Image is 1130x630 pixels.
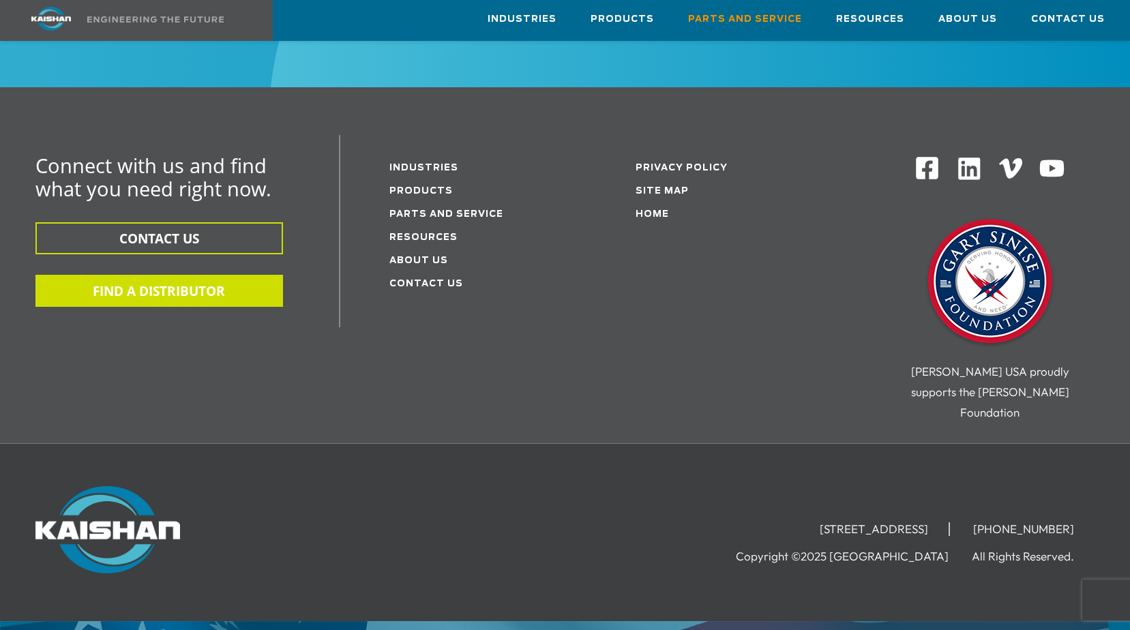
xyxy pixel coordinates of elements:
[938,1,997,37] a: About Us
[956,155,983,182] img: Linkedin
[389,187,453,196] a: Products
[389,164,458,172] a: Industries
[999,158,1022,178] img: Vimeo
[636,187,689,196] a: Site Map
[938,12,997,27] span: About Us
[972,550,1095,563] li: All Rights Reserved.
[688,1,802,37] a: Parts and Service
[389,256,448,265] a: About Us
[1031,12,1105,27] span: Contact Us
[35,275,283,307] button: FIND A DISTRIBUTOR
[911,364,1069,419] span: [PERSON_NAME] USA proudly supports the [PERSON_NAME] Foundation
[736,550,969,563] li: Copyright ©2025 [GEOGRAPHIC_DATA]
[35,486,180,573] img: Kaishan
[799,522,950,536] li: [STREET_ADDRESS]
[636,210,669,219] a: Home
[488,12,556,27] span: Industries
[1031,1,1105,37] a: Contact Us
[636,164,728,172] a: Privacy Policy
[836,1,904,37] a: Resources
[488,1,556,37] a: Industries
[35,152,271,202] span: Connect with us and find what you need right now.
[688,12,802,27] span: Parts and Service
[922,215,1058,351] img: Gary Sinise Foundation
[389,210,503,219] a: Parts and service
[953,522,1095,536] li: [PHONE_NUMBER]
[389,280,463,288] a: Contact Us
[591,1,654,37] a: Products
[389,233,458,242] a: Resources
[915,155,940,181] img: Facebook
[591,12,654,27] span: Products
[836,12,904,27] span: Resources
[87,16,224,22] img: Engineering the future
[1039,155,1065,182] img: Youtube
[35,222,283,254] button: CONTACT US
